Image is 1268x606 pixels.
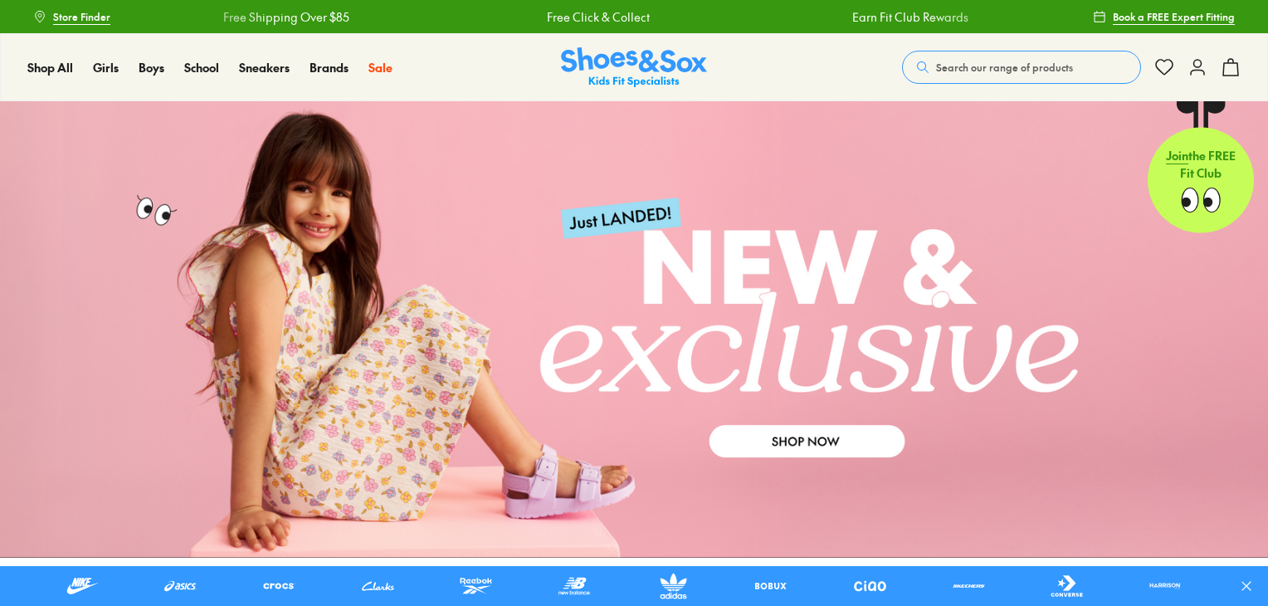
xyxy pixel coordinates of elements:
span: Join [1166,147,1188,164]
span: Search our range of products [936,60,1073,75]
a: Free Click & Collect [540,8,643,26]
p: the FREE Fit Club [1148,134,1254,195]
a: Free Shipping Over $85 [217,8,343,26]
a: Shoes & Sox [561,47,707,88]
a: School [184,59,219,76]
a: Brands [310,59,349,76]
span: Book a FREE Expert Fitting [1113,9,1235,24]
a: Earn Fit Club Rewards [846,8,962,26]
a: Sneakers [239,59,290,76]
a: Book a FREE Expert Fitting [1093,2,1235,32]
a: Sale [368,59,393,76]
button: Search our range of products [902,51,1141,84]
a: Boys [139,59,164,76]
img: SNS_Logo_Responsive.svg [561,47,707,88]
a: Jointhe FREE Fit Club [1148,100,1254,233]
a: Shop All [27,59,73,76]
a: Girls [93,59,119,76]
span: Store Finder [53,9,110,24]
a: Store Finder [33,2,110,32]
